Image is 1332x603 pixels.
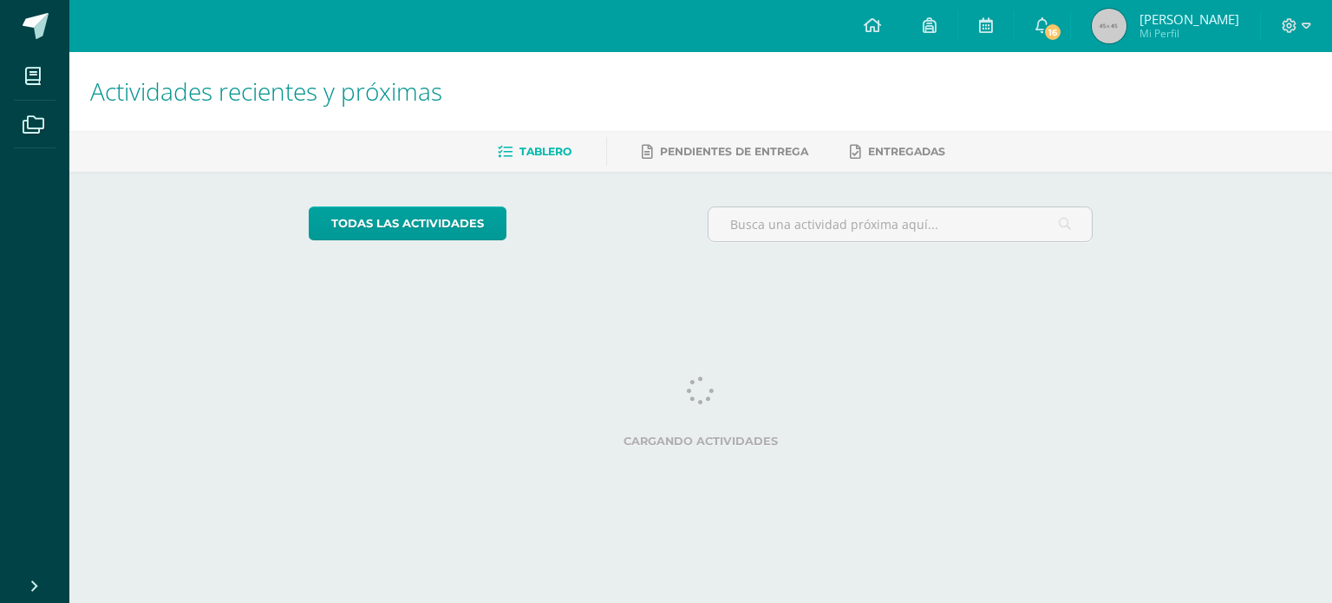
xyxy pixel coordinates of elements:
[660,145,808,158] span: Pendientes de entrega
[498,138,571,166] a: Tablero
[708,207,1093,241] input: Busca una actividad próxima aquí...
[90,75,442,108] span: Actividades recientes y próximas
[642,138,808,166] a: Pendientes de entrega
[1139,10,1239,28] span: [PERSON_NAME]
[868,145,945,158] span: Entregadas
[1042,23,1061,42] span: 16
[309,206,506,240] a: todas las Actividades
[309,435,1094,448] label: Cargando actividades
[850,138,945,166] a: Entregadas
[519,145,571,158] span: Tablero
[1092,9,1126,43] img: 45x45
[1139,26,1239,41] span: Mi Perfil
